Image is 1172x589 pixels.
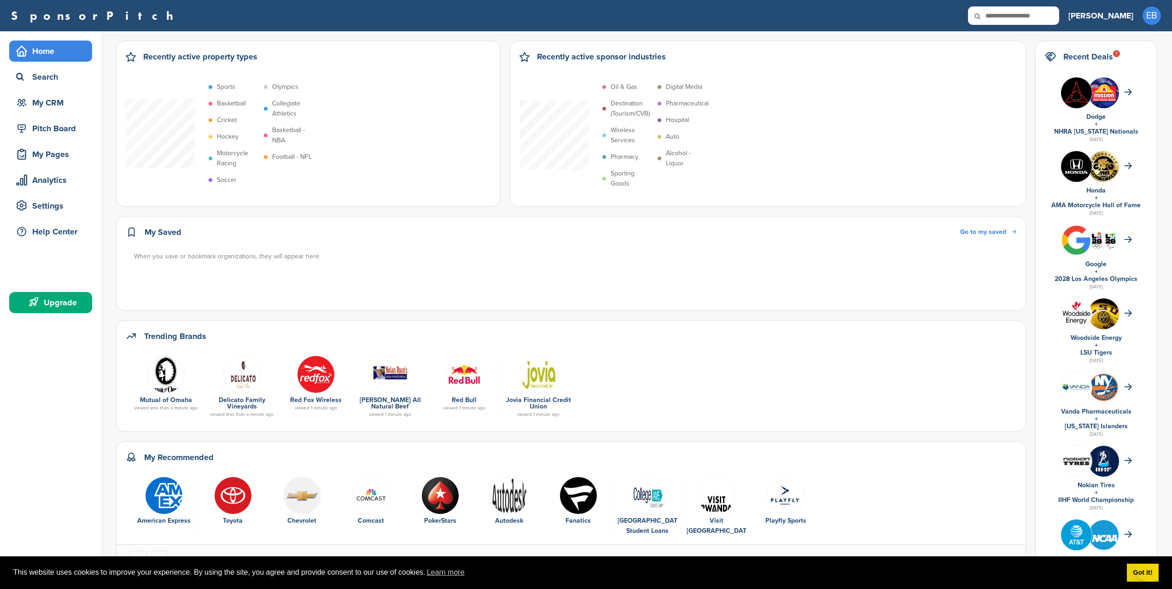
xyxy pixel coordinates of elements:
[1068,9,1133,22] h3: [PERSON_NAME]
[1045,283,1148,291] div: [DATE]
[217,132,239,142] p: Hockey
[356,356,425,392] a: Open uri20141112 50798 zca4k2
[1080,349,1112,356] a: LSU Tigers
[356,412,425,417] div: viewed 1 minute ago
[490,477,528,514] img: Data
[352,477,390,514] img: Rm62ialo 400x400
[1113,50,1120,57] div: 7
[611,82,637,92] p: Oil & Gas
[611,152,638,162] p: Pharmacy
[960,228,1006,236] span: Go to my saved
[272,99,315,119] p: Collegiate Athletics
[1061,151,1092,182] img: Kln5su0v 400x400
[1127,564,1159,582] a: dismiss cookie message
[223,356,261,393] img: Screen shot 2019 11 08 at 10.09.15 am
[410,516,470,526] div: PokerStars
[145,477,183,514] img: Amex logo
[1086,113,1106,121] a: Dodge
[1055,275,1137,283] a: 2028 Los Angeles Olympics
[479,516,539,526] div: Autodesk
[272,477,332,526] a: Lujdbc7z 400x400 Chevrolet
[1045,135,1148,144] div: [DATE]
[268,477,337,537] div: 3 of 10
[434,356,494,392] a: Red bull logo
[203,516,262,526] div: Toyota
[14,120,92,137] div: Pitch Board
[360,396,421,410] a: [PERSON_NAME] All Natural Beef
[410,477,470,526] a: Url PokerStars
[1061,225,1092,256] img: Bwupxdxo 400x400
[14,172,92,188] div: Analytics
[687,477,746,537] a: Vr Visit [GEOGRAPHIC_DATA]
[479,477,539,526] a: Data Autodesk
[1045,209,1148,217] div: [DATE]
[1045,504,1148,512] div: [DATE]
[13,566,1120,579] span: This website uses cookies to improve your experience. By using the site, you agree and provide co...
[14,146,92,163] div: My Pages
[426,566,466,579] a: learn more about cookies
[1095,120,1098,128] a: +
[1095,268,1098,275] a: +
[548,477,608,526] a: Okcnagxi 400x400 Fanatics
[9,169,92,191] a: Analytics
[1051,201,1141,209] a: AMA Motorcycle Hall of Fame
[203,477,262,526] a: Toyota logo Toyota
[629,477,666,514] img: Screen shot 2017 03 15 at 8.47.38 am
[1088,519,1119,550] img: St3croq2 400x400
[1095,489,1098,496] a: +
[751,477,820,537] div: 10 of 10
[140,396,192,404] a: Mutual of Omaha
[151,551,168,568] button: Next slide
[9,66,92,87] a: Search
[207,412,276,417] div: viewed less than a minute ago
[1045,430,1148,438] div: [DATE]
[341,477,401,526] a: Rm62ialo 400x400 Comcast
[666,115,689,125] p: Hospital
[217,115,237,125] p: Cricket
[286,406,346,410] div: viewed 1 minute ago
[217,175,237,185] p: Soccer
[144,330,206,343] h2: Trending Brands
[272,516,332,526] div: Chevrolet
[1058,496,1134,504] a: IIHF World Championship
[611,125,653,146] p: Wireless Services
[14,294,92,311] div: Upgrade
[756,477,816,526] a: P2pgsm4u 400x400 Playfly Sports
[1088,77,1119,108] img: M9wsx ug 400x400
[767,477,805,514] img: P2pgsm4u 400x400
[1095,194,1098,202] a: +
[1088,225,1119,256] img: Csrq75nh 400x400
[9,292,92,313] a: Upgrade
[1143,6,1161,25] span: EB
[452,396,477,404] a: Red Bull
[219,396,265,410] a: Delicato Family Vineyards
[406,477,475,537] div: 5 of 10
[286,356,346,392] a: Data
[434,406,494,410] div: viewed 1 minute ago
[214,477,252,514] img: Toyota logo
[1045,356,1148,365] div: [DATE]
[129,551,147,568] button: Go to last slide
[1135,552,1165,582] iframe: Button to launch messaging window
[217,99,246,109] p: Basketball
[666,132,679,142] p: Auto
[548,516,608,526] div: Fanatics
[14,94,92,111] div: My CRM
[272,125,315,146] p: Basketball - NBA
[9,118,92,139] a: Pitch Board
[1061,446,1092,477] img: Leqgnoiz 400x400
[544,477,613,537] div: 7 of 10
[14,43,92,59] div: Home
[1095,341,1098,349] a: +
[1088,373,1119,402] img: Open uri20141112 64162 1syu8aw?1415807642
[1065,422,1128,430] a: [US_STATE] Islanders
[666,82,702,92] p: Digital Media
[960,227,1016,237] a: Go to my saved
[272,152,312,162] p: Football - NFL
[687,516,746,536] div: Visit [GEOGRAPHIC_DATA]
[1061,77,1092,108] img: Sorjwztk 400x400
[1071,334,1122,342] a: Woodside Energy
[1061,372,1092,403] img: 8shs2v5q 400x400
[611,169,653,189] p: Sporting Goods
[519,356,557,393] img: Screen shot 2019 11 01 at 11.23.22 am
